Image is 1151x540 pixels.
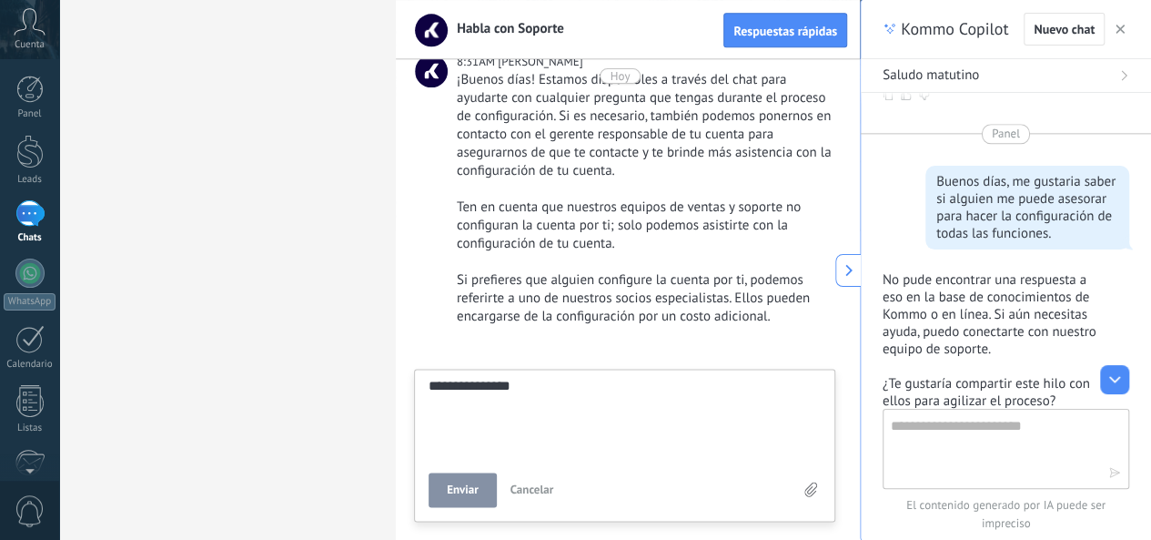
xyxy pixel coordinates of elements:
[510,482,554,497] span: Cancelar
[883,271,1107,358] p: No pude encontrar una respuesta a eso en la base de conocimientos de Kommo o en línea. Si aún nec...
[429,473,497,507] button: Enviar
[733,25,837,37] span: Respuestas rápidas
[4,359,56,371] div: Calendario
[861,59,1151,93] button: Saludo matutino
[447,484,479,496] span: Enviar
[936,173,1118,242] div: Buenos días, me gustaria saber si alguien me puede asesorar para hacer la configuración de todas ...
[723,13,847,47] button: Respuestas rápidas
[611,68,631,84] div: Hoy
[15,39,45,51] span: Cuenta
[4,108,56,120] div: Panel
[1034,23,1095,36] span: Nuevo chat
[992,125,1020,143] span: Panel
[883,375,1107,410] p: ¿Te gustaría compartir este hilo con ellos para agilizar el proceso?
[457,71,832,180] div: ¡Buenos días! Estamos disponibles a través del chat para ayudarte con cualquier pregunta que teng...
[503,473,561,507] button: Cancelar
[4,232,56,244] div: Chats
[4,423,56,434] div: Listas
[457,271,832,326] div: Si prefieres que alguien configure la cuenta por ti, podemos referirte a uno de nuestros socios e...
[498,54,582,69] span: Aldana D.
[883,496,1129,533] span: El contenido generado por IA puede ser impreciso
[883,66,979,85] span: Saludo matutino
[457,53,498,71] div: 8:31AM
[4,174,56,186] div: Leads
[457,199,832,253] div: Ten en cuenta que nuestros equipos de ventas y soporte no configuran la cuenta por ti; solo podem...
[1024,13,1105,46] button: Nuevo chat
[901,18,1008,40] span: Kommo Copilot
[4,293,56,311] div: WhatsApp
[446,20,564,37] span: Habla con Soporte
